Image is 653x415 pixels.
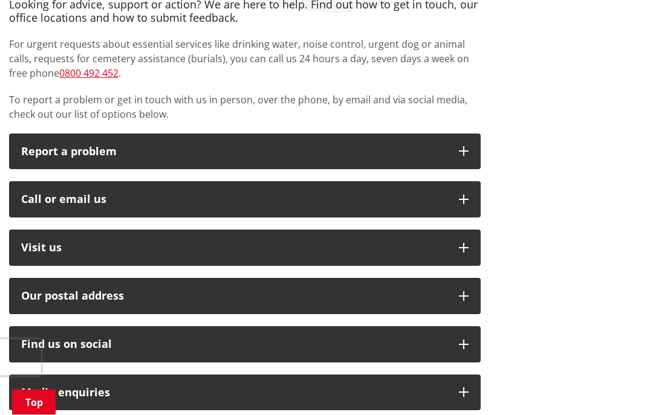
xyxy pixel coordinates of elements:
[9,37,481,81] p: For urgent requests about essential services like drinking water, noise control, urgent dog or an...
[9,134,481,170] button: Report a problem
[21,291,447,303] h2: Our postal address
[59,67,119,80] a: 0800 492 452
[9,230,481,266] button: Visit us
[12,390,56,415] a: Top
[21,387,447,399] div: Media enquiries
[9,278,481,315] button: Our postal address
[9,375,481,411] button: Media enquiries
[21,339,447,351] div: Find us on social
[9,93,481,122] p: To report a problem or get in touch with us in person, over the phone, by email and via social me...
[9,182,481,218] button: Call or email us
[9,327,481,363] button: Find us on social
[597,364,641,408] iframe: Messenger Launcher
[21,242,447,254] p: Visit us
[21,146,447,158] p: Report a problem
[21,194,447,206] div: Call or email us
